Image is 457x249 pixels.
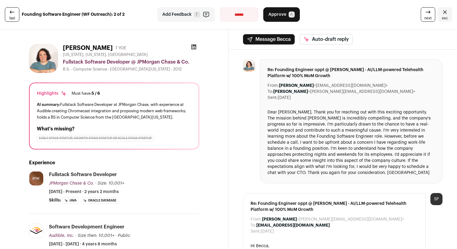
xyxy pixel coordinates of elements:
b: [PERSON_NAME] [262,217,297,221]
a: last [5,7,19,22]
img: ff6e62d3c274045ea5869c50f8fa82bc86dd007119e51e4f96a3c5638436f592 [243,59,255,71]
span: Re: Founding Engineer oppt @ [PERSON_NAME] - AI/LLM-powered Telehealth Platform w/ 100% MoM Growth [251,201,418,213]
span: [DATE] - Present · 2 years 2 months [49,189,119,195]
span: A [289,11,295,18]
dd: [DATE] [261,228,274,234]
dd: <[PERSON_NAME][EMAIL_ADDRESS][DOMAIN_NAME]> [262,216,404,222]
li: Java [62,197,79,204]
div: Fullstack Software Developer at JPMorgan Chase, with experience at Audible creating Chromecast in... [37,101,191,120]
img: dbf1e915ae85f37df3404b4c05d486a3b29b5bae2d38654172e6aa14fae6c07c.jpg [29,172,43,185]
button: Auto-draft reply [300,34,353,44]
button: Add Feedback F [157,7,215,22]
dt: From: [251,216,262,222]
img: be29a1b5ae22d02244f503f556bc683cf76da875e546e0d648f2c7622d2f5db2.jpg [29,224,43,238]
dd: [DATE] [278,95,291,101]
div: Early Stage Startup, Growth Stage Startup or Scale Stage Startup [37,135,154,142]
b: [PERSON_NAME] [279,84,314,88]
span: [DATE] - [DATE] · 4 years 8 months [49,241,117,247]
span: · Size: 10,001+ [95,181,124,185]
span: Hi Becca, [251,244,270,248]
span: Re: Founding Engineer oppt @ [PERSON_NAME] - AI/LLM-powered Telehealth Platform w/ 100% MoM Growth [267,67,435,79]
dt: From: [267,83,279,89]
b: [PERSON_NAME] [273,90,308,94]
span: Add Feedback [162,11,192,18]
div: Highlights [37,90,67,97]
dt: Sent: [267,95,278,101]
span: Approve [268,11,286,18]
a: next [421,7,435,22]
span: JPMorgan Chase & Co. [49,181,94,185]
div: B.S. - Computer Science - [GEOGRAPHIC_DATA][US_STATE] - 2012 [63,67,199,72]
span: AI summary: [37,103,60,106]
dd: <[PERSON_NAME][EMAIL_ADDRESS][DOMAIN_NAME]> [273,89,415,95]
a: Close [438,7,452,22]
h2: Experience [29,159,199,166]
button: Approve A [263,7,300,22]
span: · Size then: 10,001+ [75,234,114,238]
div: Software Development Engineer [49,224,125,230]
div: SP [430,193,442,205]
dt: To: [251,222,256,228]
li: Oracle Database [81,197,118,204]
div: Fullstack Software Developer @ JPMorgan Chase & Co. [63,58,199,66]
span: F [194,11,200,18]
h2: What's missing? [37,125,191,133]
span: 5 / 6 [92,91,100,95]
span: next [424,16,432,21]
div: Fullstack Software Developer [49,171,117,178]
dt: Sent: [251,228,261,234]
div: Dear [PERSON_NAME], Thank you for reaching out with this exciting opportunity. The mission behind... [267,109,435,176]
dt: To: [267,89,273,95]
img: ff6e62d3c274045ea5869c50f8fa82bc86dd007119e51e4f96a3c5638436f592 [29,44,58,73]
span: [US_STATE], [US_STATE], [GEOGRAPHIC_DATA] [63,52,148,57]
span: last [9,16,15,21]
span: Audible, Inc. [49,234,74,238]
h1: [PERSON_NAME] [63,44,113,52]
span: Skills: [49,197,61,203]
span: esc [442,16,448,21]
dd: <[EMAIL_ADDRESS][DOMAIN_NAME]> [279,83,388,89]
button: Message Becca [243,34,295,44]
span: · [115,233,117,239]
div: Must have: [72,91,100,96]
strong: Founding Software Engineer (WF Outreach): 2 of 2 [22,11,125,18]
b: [EMAIL_ADDRESS][DOMAIN_NAME] [256,223,330,228]
span: Public [118,234,130,238]
div: 7 YOE [115,45,126,51]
